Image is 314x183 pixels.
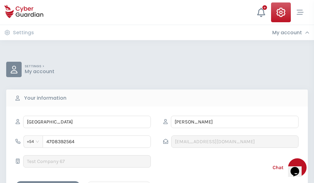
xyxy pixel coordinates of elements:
span: +54 [27,137,40,146]
p: My account [25,69,54,75]
span: Chat [273,164,283,171]
h3: Settings [13,30,34,36]
b: Your information [24,94,66,102]
div: + [262,5,267,10]
div: My account [272,30,309,36]
p: SETTINGS > [25,64,54,69]
h3: My account [272,30,302,36]
iframe: chat widget [288,158,308,177]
